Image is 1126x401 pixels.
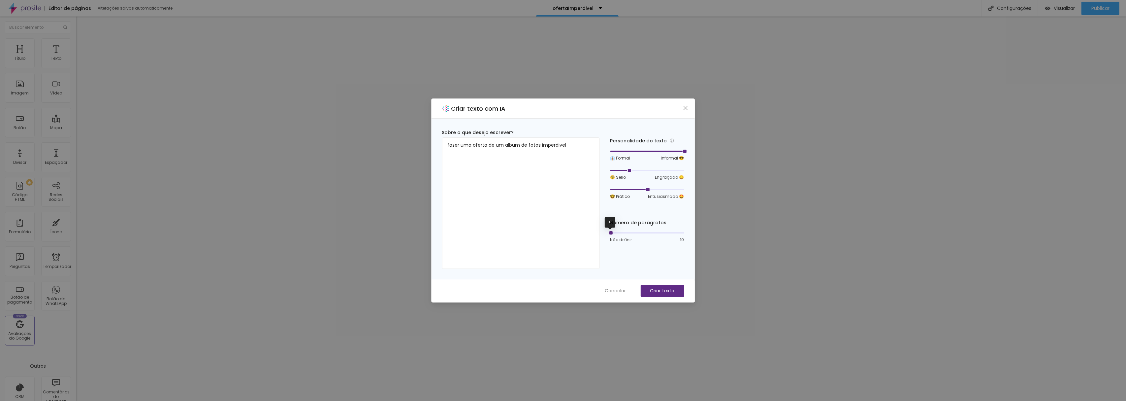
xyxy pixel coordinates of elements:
font: 🧐 Sério [610,174,626,180]
button: Criar texto [641,285,684,297]
font: Não definir [610,237,632,242]
font: 0 [609,220,611,225]
font: Informal 😎 [661,155,684,161]
font: Engraçado 😄 [655,174,684,180]
font: Número de parágrafos [610,219,667,226]
textarea: fazer uma oferta de um album de fotos imperdivel [442,137,600,269]
font: 👔 Formal [610,155,630,161]
font: 10 [680,237,684,242]
button: Fechar [682,105,689,112]
font: Criar texto [650,287,675,294]
font: Cancelar [605,287,626,294]
button: Cancelar [598,285,633,297]
font: Criar texto com IA [451,104,506,113]
font: 🤓 Prático [610,194,630,199]
font: Sobre o que deseja escrever? [442,129,514,136]
span: fechar [683,105,688,111]
font: Personalidade do texto [610,137,667,144]
font: Entusiasmado 🤩 [648,194,684,199]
